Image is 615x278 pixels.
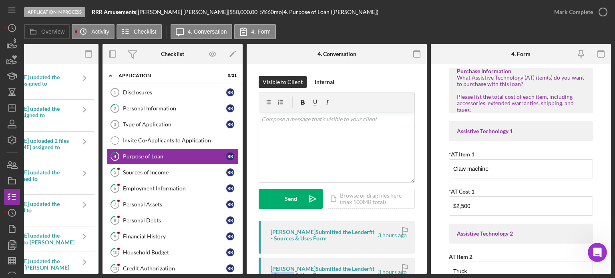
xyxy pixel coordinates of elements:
label: 4. Conversation [188,28,227,35]
a: 9Financial HistoryRR [107,228,239,244]
button: Visible to Client [259,76,307,88]
div: What Assistive Technology (AT) item(s) do you want to purchase with this loan? Please list the to... [457,74,585,113]
tspan: 9 [114,234,117,239]
tspan: 4 [114,154,117,159]
button: Activity [72,24,114,39]
div: Internal [315,76,334,88]
a: 5Sources of IncomeRR [107,164,239,180]
tspan: 6 [114,186,117,191]
div: Personal Assets [123,201,226,208]
tspan: 11 [113,266,117,271]
button: 4. Form [234,24,276,39]
div: R R [226,120,234,128]
a: 8Personal DebtsRR [107,212,239,228]
a: 3Type of ApplicationRR [107,116,239,132]
label: 4. Form [251,28,271,35]
tspan: 7 [114,202,117,207]
a: 4Purpose of LoanRR [107,148,239,164]
tspan: 2 [114,106,116,111]
b: RRR Amusements [92,8,136,15]
div: Assistive Technology 1 [457,128,585,134]
button: 4. Conversation [171,24,232,39]
tspan: 3 [114,122,116,127]
div: R R [226,168,234,176]
div: R R [226,184,234,192]
div: Household Budget [123,249,226,256]
div: Purchase Information [457,68,585,74]
a: 11Credit AuthorizationRR [107,260,239,276]
div: Application [119,73,217,78]
div: Mark Complete [554,4,593,20]
div: $50,000.00 [229,9,260,15]
div: 0 / 21 [222,73,237,78]
a: 6Employment InformationRR [107,180,239,196]
div: | 4. Purpose of Loan ([PERSON_NAME]) [282,9,378,15]
a: 10Household BudgetRR [107,244,239,260]
a: Invite Co-Applicants to Application [107,132,239,148]
div: R R [226,216,234,224]
label: Overview [41,28,64,35]
label: *AT Cost 1 [449,188,474,195]
div: [PERSON_NAME] Submitted the Lenderfit - Sources & Uses Form [271,229,377,242]
a: 2Personal InformationRR [107,100,239,116]
div: 4. Conversation [318,51,356,57]
div: 4. Form [511,51,531,57]
div: Purpose of Loan [123,153,226,160]
div: R R [226,264,234,272]
div: Credit Authorization [123,265,226,272]
div: Sources of Income [123,169,226,176]
a: 7Personal AssetsRR [107,196,239,212]
div: R R [226,152,234,160]
label: Activity [91,28,109,35]
div: Invite Co-Applicants to Application [123,137,238,144]
div: R R [226,88,234,96]
div: Employment Information [123,185,226,192]
div: Disclosures [123,89,226,96]
time: 2025-09-02 18:25 [378,269,407,275]
div: Send [285,189,297,209]
tspan: 8 [114,218,116,223]
div: [PERSON_NAME] [PERSON_NAME] | [138,9,229,15]
div: R R [226,248,234,256]
tspan: 1 [114,90,116,95]
div: Financial History [123,233,226,240]
tspan: 5 [114,170,116,175]
button: Send [259,189,323,209]
div: Checklist [161,51,184,57]
div: Personal Debts [123,217,226,224]
div: R R [226,200,234,208]
a: 1DisclosuresRR [107,84,239,100]
div: | [92,9,138,15]
div: Visible to Client [263,76,303,88]
div: R R [226,104,234,112]
time: 2025-09-02 18:26 [378,232,407,238]
button: Internal [311,76,338,88]
iframe: Intercom live chat [588,243,607,262]
button: Checklist [117,24,162,39]
div: Type of Application [123,121,226,128]
div: 5 % [260,9,267,15]
button: Mark Complete [546,4,611,20]
div: R R [226,232,234,240]
label: Checklist [134,28,157,35]
div: Assistive Technology 2 [457,230,585,237]
label: *AT Item 1 [449,151,474,158]
button: Overview [24,24,70,39]
div: Application In Process [24,7,85,17]
tspan: 10 [113,250,118,255]
div: 60 mo [267,9,282,15]
label: AT Item 2 [449,253,472,260]
div: Personal Information [123,105,226,112]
